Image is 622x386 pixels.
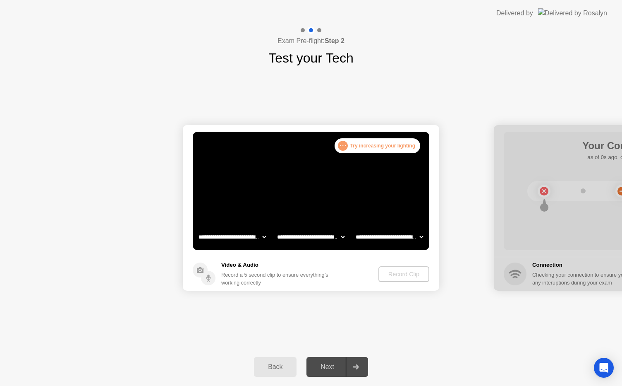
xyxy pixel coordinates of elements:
[382,271,426,277] div: Record Clip
[306,357,368,377] button: Next
[496,8,533,18] div: Delivered by
[594,358,614,378] div: Open Intercom Messenger
[325,37,344,44] b: Step 2
[338,141,348,151] div: . . .
[197,229,268,245] select: Available cameras
[278,36,344,46] h4: Exam Pre-flight:
[221,271,332,287] div: Record a 5 second clip to ensure everything’s working correctly
[378,266,429,282] button: Record Clip
[256,363,294,371] div: Back
[254,357,297,377] button: Back
[354,229,425,245] select: Available microphones
[335,138,420,153] div: Try increasing your lighting
[275,229,346,245] select: Available speakers
[309,363,346,371] div: Next
[538,8,607,18] img: Delivered by Rosalyn
[221,261,332,269] h5: Video & Audio
[268,48,354,68] h1: Test your Tech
